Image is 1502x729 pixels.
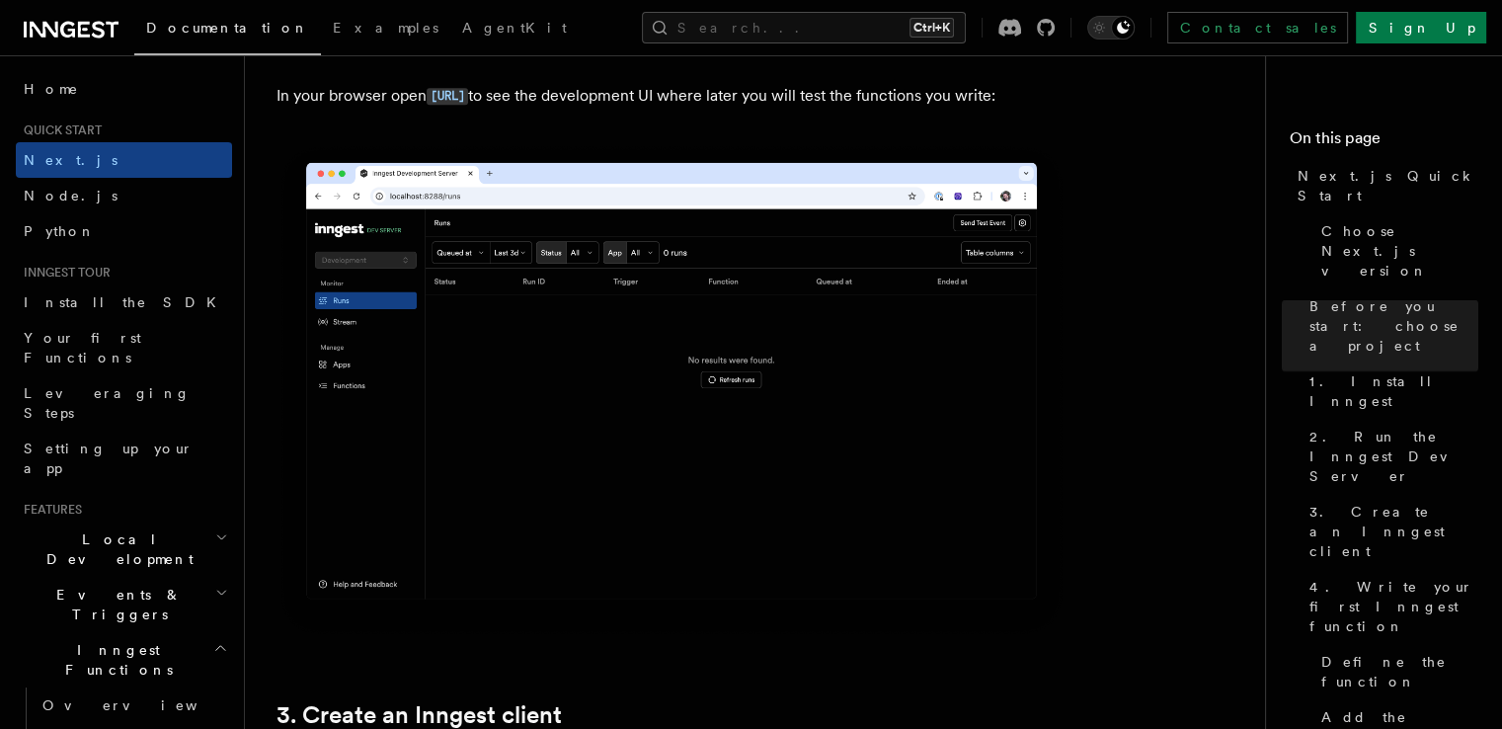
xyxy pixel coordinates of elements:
[427,86,468,105] a: [URL]
[427,88,468,105] code: [URL]
[1309,427,1478,486] span: 2. Run the Inngest Dev Server
[1321,652,1478,691] span: Define the function
[24,188,118,203] span: Node.js
[16,71,232,107] a: Home
[1309,296,1478,356] span: Before you start: choose a project
[277,142,1067,639] img: Inngest Dev Server's 'Runs' tab with no data
[24,330,141,365] span: Your first Functions
[1087,16,1135,40] button: Toggle dark mode
[1302,419,1478,494] a: 2. Run the Inngest Dev Server
[1302,364,1478,419] a: 1. Install Inngest
[1313,644,1478,699] a: Define the function
[1167,12,1348,43] a: Contact sales
[16,632,232,688] button: Inngest Functions
[16,502,82,518] span: Features
[16,122,102,138] span: Quick start
[1356,12,1486,43] a: Sign Up
[24,79,79,99] span: Home
[1321,221,1478,281] span: Choose Next.js version
[16,178,232,213] a: Node.js
[24,223,96,239] span: Python
[24,152,118,168] span: Next.js
[16,577,232,632] button: Events & Triggers
[16,529,215,569] span: Local Development
[16,640,213,680] span: Inngest Functions
[277,701,562,729] a: 3. Create an Inngest client
[16,375,232,431] a: Leveraging Steps
[333,20,438,36] span: Examples
[16,431,232,486] a: Setting up your app
[1298,166,1478,205] span: Next.js Quick Start
[24,294,228,310] span: Install the SDK
[16,265,111,281] span: Inngest tour
[35,688,232,723] a: Overview
[16,522,232,577] button: Local Development
[16,284,232,320] a: Install the SDK
[909,18,954,38] kbd: Ctrl+K
[16,320,232,375] a: Your first Functions
[277,82,1067,111] p: In your browser open to see the development UI where later you will test the functions you write:
[1309,371,1478,411] span: 1. Install Inngest
[1302,494,1478,569] a: 3. Create an Inngest client
[1302,569,1478,644] a: 4. Write your first Inngest function
[1309,502,1478,561] span: 3. Create an Inngest client
[1290,126,1478,158] h4: On this page
[1290,158,1478,213] a: Next.js Quick Start
[1313,213,1478,288] a: Choose Next.js version
[321,6,450,53] a: Examples
[450,6,579,53] a: AgentKit
[24,441,194,476] span: Setting up your app
[462,20,567,36] span: AgentKit
[1309,577,1478,636] span: 4. Write your first Inngest function
[16,213,232,249] a: Python
[16,142,232,178] a: Next.js
[146,20,309,36] span: Documentation
[16,585,215,624] span: Events & Triggers
[24,385,191,421] span: Leveraging Steps
[642,12,966,43] button: Search...Ctrl+K
[134,6,321,55] a: Documentation
[42,697,246,713] span: Overview
[1302,288,1478,364] a: Before you start: choose a project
